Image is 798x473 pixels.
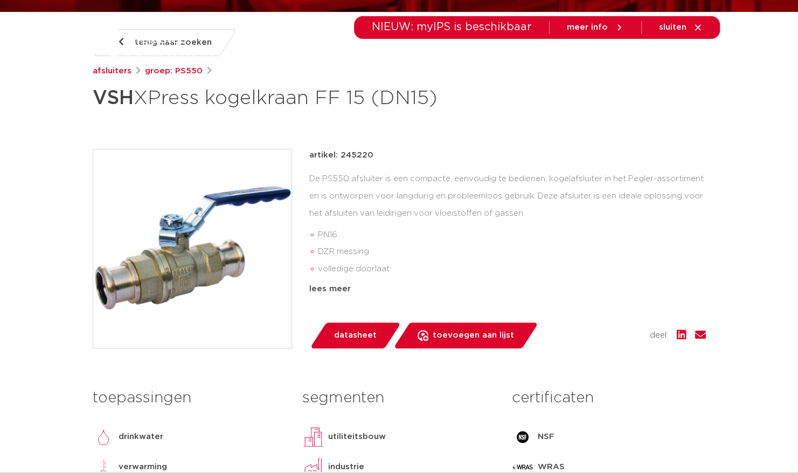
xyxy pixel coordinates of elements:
[453,40,498,81] a: downloads
[433,327,514,344] span: toevoegen aan lijst
[93,426,114,448] img: drinkwater
[309,283,706,296] div: lees meer
[93,82,497,114] h1: XPress kogelkraan FF 15 (DN15)
[372,22,532,32] span: NIEUW: myIPS is beschikbaar
[318,261,706,278] li: volledige doorlaat
[538,430,554,443] p: NSF
[512,387,705,409] h3: certificaten
[650,329,668,342] span: deel:
[253,40,613,81] nav: Menu
[659,23,686,31] span: sluiten
[576,40,613,81] a: over ons
[302,426,324,448] img: utiliteitsbouw
[374,40,431,81] a: toepassingen
[567,23,608,31] span: meer info
[302,387,496,409] h3: segmenten
[334,327,377,344] span: datasheet
[318,243,706,261] li: DZR messing
[567,23,624,32] a: meer info
[119,430,163,443] p: drinkwater
[318,278,706,295] li: blow-out en vandalisme bestendige constructie
[512,426,533,448] img: NSF
[309,323,401,348] a: datasheet
[520,40,554,81] a: services
[328,430,386,443] p: utiliteitsbouw
[93,88,134,108] strong: VSH
[659,23,703,32] a: sluiten
[253,40,297,81] a: producten
[309,170,706,278] div: De PS550 afsluiter is een compacte, eenvoudig te bedienen, kogelafsluiter in het Pegler-assortime...
[309,149,373,162] p: artikel: 245220
[93,149,292,348] img: Product Image for VSH XPress kogelkraan FF 15 (DN15)
[93,387,286,409] h3: toepassingen
[318,40,353,81] a: markten
[318,227,706,244] li: PN16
